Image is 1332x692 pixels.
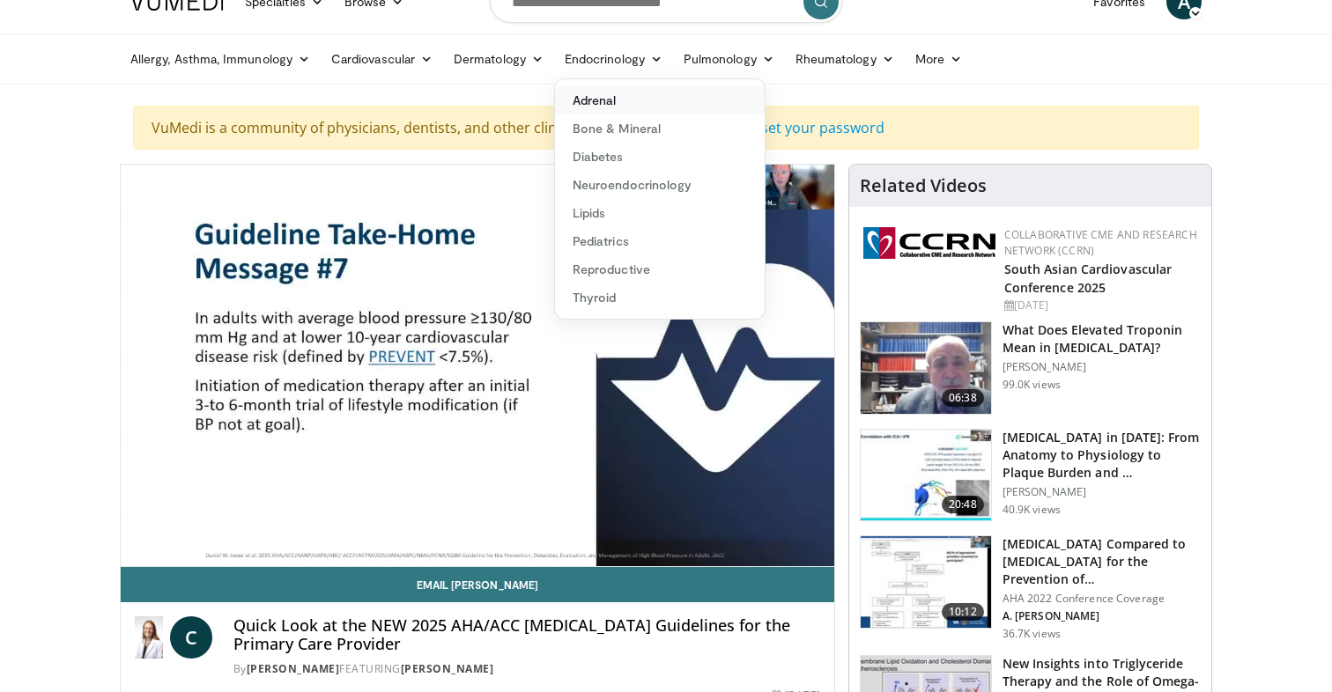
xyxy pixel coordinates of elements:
[1003,321,1201,357] h3: What Does Elevated Troponin Mean in [MEDICAL_DATA]?
[555,227,765,255] a: Pediatrics
[1003,503,1061,517] p: 40.9K views
[942,496,984,513] span: 20:48
[673,41,785,77] a: Pulmonology
[170,616,212,659] a: C
[555,199,765,227] a: Lipids
[942,603,984,621] span: 10:12
[443,41,554,77] a: Dermatology
[676,118,884,137] a: Click here to set your password
[860,321,1201,415] a: 06:38 What Does Elevated Troponin Mean in [MEDICAL_DATA]? [PERSON_NAME] 99.0K views
[1003,627,1061,641] p: 36.7K views
[1003,609,1201,623] p: A. [PERSON_NAME]
[1003,485,1201,499] p: [PERSON_NAME]
[321,41,443,77] a: Cardiovascular
[1003,535,1201,588] h3: [MEDICAL_DATA] Compared to [MEDICAL_DATA] for the Prevention of…
[860,535,1201,641] a: 10:12 [MEDICAL_DATA] Compared to [MEDICAL_DATA] for the Prevention of… AHA 2022 Conference Covera...
[785,41,905,77] a: Rheumatology
[860,175,987,196] h4: Related Videos
[554,41,673,77] a: Endocrinology
[905,41,973,77] a: More
[1003,429,1201,482] h3: [MEDICAL_DATA] in [DATE]: From Anatomy to Physiology to Plaque Burden and …
[1003,592,1201,606] p: AHA 2022 Conference Coverage
[1004,261,1173,296] a: South Asian Cardiovascular Conference 2025
[247,661,340,676] a: [PERSON_NAME]
[120,41,321,77] a: Allergy, Asthma, Immunology
[861,430,991,521] img: 823da73b-7a00-425d-bb7f-45c8b03b10c3.150x105_q85_crop-smart_upscale.jpg
[121,567,834,602] a: Email [PERSON_NAME]
[1003,378,1061,392] p: 99.0K views
[135,616,163,659] img: Dr. Catherine P. Benziger
[1004,298,1197,313] div: [DATE]
[1003,360,1201,374] p: [PERSON_NAME]
[942,389,984,407] span: 06:38
[555,283,765,312] a: Thyroid
[555,255,765,283] a: Reproductive
[861,322,991,414] img: 98daf78a-1d22-4ebe-927e-10afe95ffd94.150x105_q85_crop-smart_upscale.jpg
[233,616,820,654] h4: Quick Look at the NEW 2025 AHA/ACC [MEDICAL_DATA] Guidelines for the Primary Care Provider
[1004,227,1197,258] a: Collaborative CME and Research Network (CCRN)
[401,661,494,676] a: [PERSON_NAME]
[555,86,765,114] a: Adrenal
[863,227,995,259] img: a04ee3ba-8487-4636-b0fb-5e8d268f3737.png.150x105_q85_autocrop_double_scale_upscale_version-0.2.png
[555,171,765,199] a: Neuroendocrinology
[233,661,820,677] div: By FEATURING
[860,429,1201,522] a: 20:48 [MEDICAL_DATA] in [DATE]: From Anatomy to Physiology to Plaque Burden and … [PERSON_NAME] 4...
[861,536,991,628] img: 7c0f9b53-1609-4588-8498-7cac8464d722.150x105_q85_crop-smart_upscale.jpg
[121,165,834,567] video-js: Video Player
[133,106,1199,150] div: VuMedi is a community of physicians, dentists, and other clinical professionals.
[555,114,765,143] a: Bone & Mineral
[555,143,765,171] a: Diabetes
